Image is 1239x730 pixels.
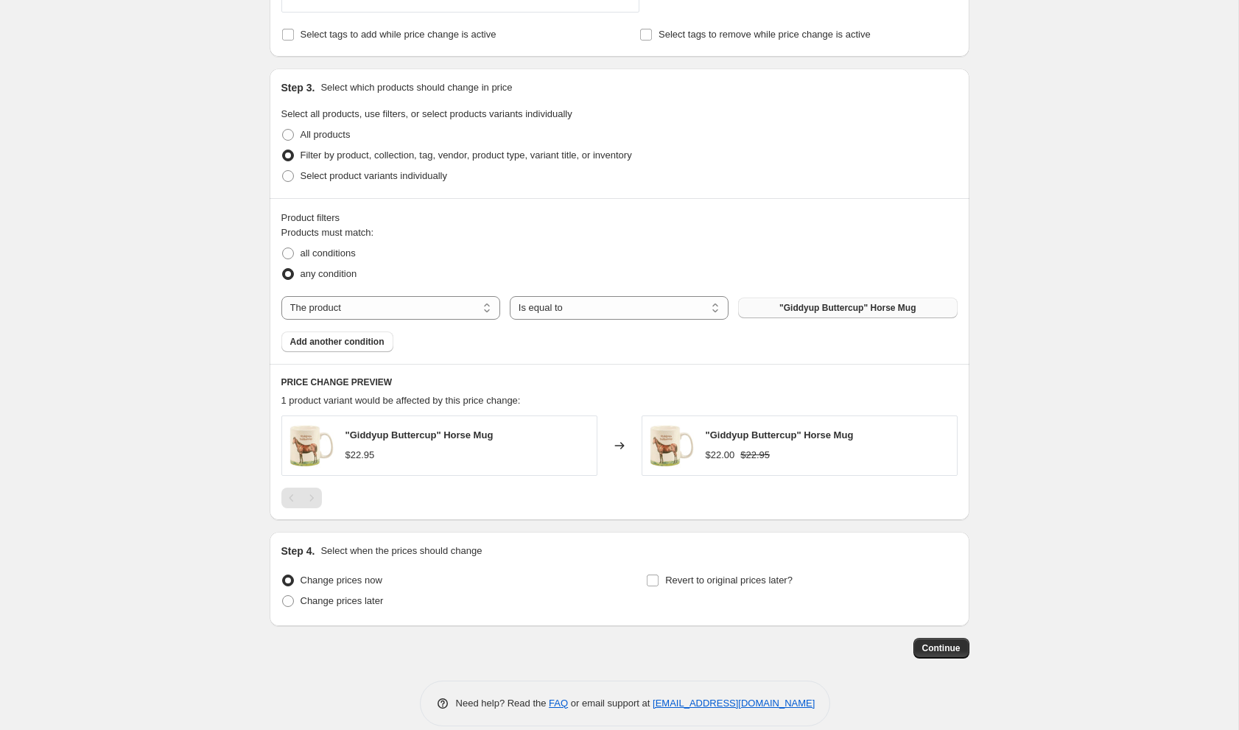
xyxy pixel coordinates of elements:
span: or email support at [568,698,653,709]
span: Need help? Read the [456,698,550,709]
span: $22.95 [345,449,375,460]
span: Continue [922,642,961,654]
p: Select which products should change in price [320,80,512,95]
span: Filter by product, collection, tag, vendor, product type, variant title, or inventory [301,150,632,161]
span: all conditions [301,248,356,259]
span: any condition [301,268,357,279]
span: Change prices later [301,595,384,606]
span: "Giddyup Buttercup" Horse Mug [345,429,494,441]
h6: PRICE CHANGE PREVIEW [281,376,958,388]
div: Product filters [281,211,958,225]
h2: Step 4. [281,544,315,558]
button: Continue [913,638,969,659]
span: 1 product variant would be affected by this price change: [281,395,521,406]
span: Select tags to add while price change is active [301,29,496,40]
span: "Giddyup Buttercup" Horse Mug [706,429,854,441]
span: $22.95 [740,449,770,460]
p: Select when the prices should change [320,544,482,558]
span: "Giddyup Buttercup" Horse Mug [779,302,916,314]
span: Select all products, use filters, or select products variants individually [281,108,572,119]
h2: Step 3. [281,80,315,95]
span: Select product variants individually [301,170,447,181]
span: Select tags to remove while price change is active [659,29,871,40]
img: 12ad01c3b5b5d8fd48744c1ec5b14f84ddc679aa4ef6c53d2c2c1d42a3136665_80x.jpg [650,424,694,468]
span: Change prices now [301,575,382,586]
span: Revert to original prices later? [665,575,793,586]
span: All products [301,129,351,140]
span: $22.00 [706,449,735,460]
nav: Pagination [281,488,322,508]
a: FAQ [549,698,568,709]
span: Add another condition [290,336,385,348]
span: Products must match: [281,227,374,238]
a: [EMAIL_ADDRESS][DOMAIN_NAME] [653,698,815,709]
button: Add another condition [281,331,393,352]
img: 12ad01c3b5b5d8fd48744c1ec5b14f84ddc679aa4ef6c53d2c2c1d42a3136665_80x.jpg [289,424,334,468]
button: "Giddyup Buttercup" Horse Mug [738,298,957,318]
